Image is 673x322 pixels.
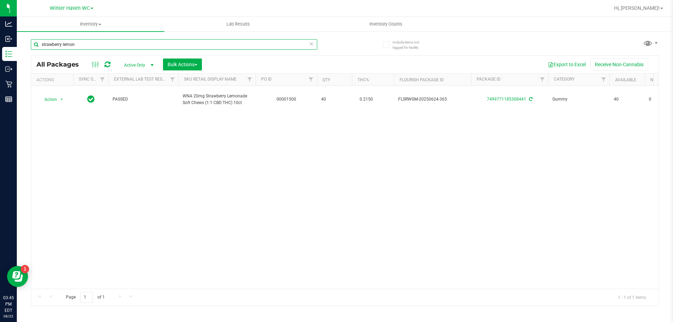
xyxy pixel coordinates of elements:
a: Category [554,77,575,82]
a: Filter [305,74,317,85]
a: Filter [537,74,548,85]
span: 40 [614,96,640,103]
a: Filter [97,74,108,85]
button: Receive Non-Cannabis [590,59,648,70]
span: 1 - 1 of 1 items [612,292,652,302]
inline-svg: Reports [5,96,12,103]
a: 7499771185308441 [487,97,526,102]
span: Include items not tagged for facility [393,40,428,50]
span: Winter Haven WC [50,5,90,11]
inline-svg: Retail [5,81,12,88]
a: Qty [322,77,330,82]
inline-svg: Inbound [5,35,12,42]
span: WNA 20mg Strawberry Lemonade Soft Chews (1:1 CBD:THC) 10ct [183,93,251,106]
a: Filter [167,74,178,85]
inline-svg: Outbound [5,66,12,73]
inline-svg: Analytics [5,20,12,27]
span: Lab Results [217,21,259,27]
span: Bulk Actions [168,62,197,67]
a: THC% [358,77,369,82]
span: Sync from Compliance System [528,97,532,102]
span: select [57,95,66,104]
a: Sync Status [79,77,106,82]
a: Sku Retail Display Name [184,77,237,82]
inline-svg: Inventory [5,50,12,57]
span: In Sync [87,94,95,104]
p: 03:45 PM EDT [3,295,14,314]
span: 0.2150 [356,94,376,104]
span: All Packages [36,61,86,68]
button: Export to Excel [543,59,590,70]
a: Available [615,77,636,82]
a: Filter [244,74,256,85]
span: Gummy [552,96,605,103]
span: Page of 1 [60,292,110,303]
a: 00001500 [277,97,296,102]
span: 40 [321,96,348,103]
a: PO ID [261,77,272,82]
a: Lab Results [164,17,312,32]
a: Flourish Package ID [400,77,444,82]
input: Search Package ID, Item Name, SKU, Lot or Part Number... [31,39,317,50]
iframe: Resource center unread badge [21,265,29,273]
button: Bulk Actions [163,59,202,70]
a: Inventory Counts [312,17,460,32]
a: Inventory [17,17,164,32]
span: Inventory [17,21,164,27]
span: Clear [309,39,314,48]
a: External Lab Test Result [114,77,169,82]
span: Hi, [PERSON_NAME]! [614,5,660,11]
span: Inventory Counts [360,21,412,27]
span: PASSED [113,96,174,103]
input: 1 [80,292,93,303]
div: Actions [36,77,70,82]
p: 08/22 [3,314,14,319]
iframe: Resource center [7,266,28,287]
span: Action [38,95,57,104]
a: Filter [598,74,610,85]
a: Package ID [477,77,501,82]
span: FLSRWGM-20250624-365 [398,96,467,103]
